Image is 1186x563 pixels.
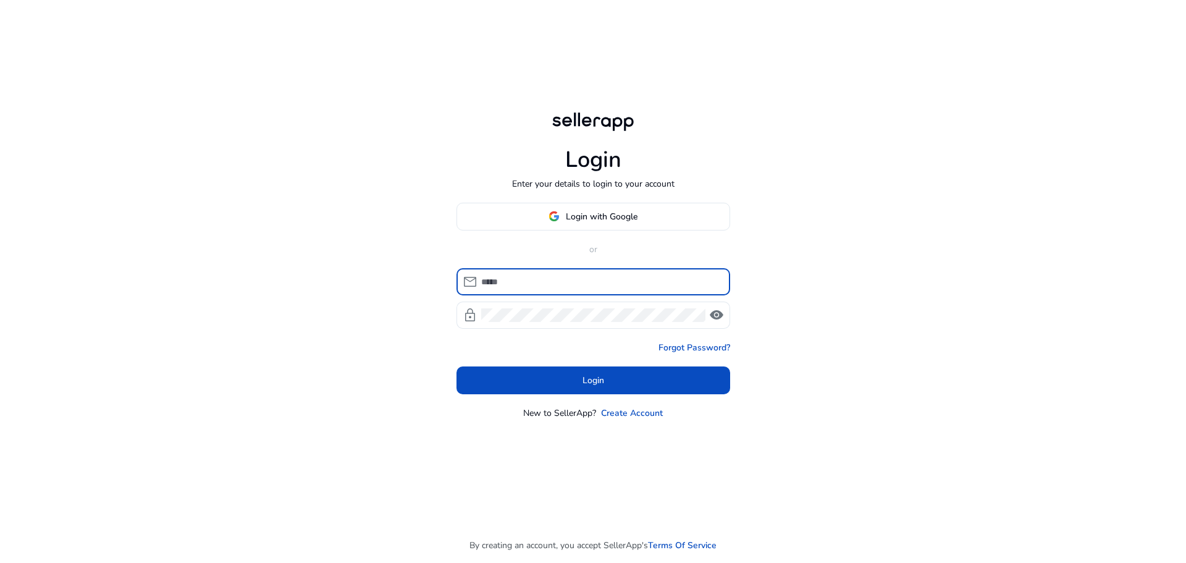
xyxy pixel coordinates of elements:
button: Login with Google [456,203,730,231]
p: or [456,243,730,256]
img: google-logo.svg [549,211,560,222]
span: visibility [709,308,724,323]
button: Login [456,366,730,394]
span: mail [463,274,477,289]
span: Login [582,374,604,387]
p: Enter your details to login to your account [512,177,675,190]
a: Create Account [601,407,663,420]
p: New to SellerApp? [523,407,596,420]
span: Login with Google [566,210,637,223]
span: lock [463,308,477,323]
h1: Login [565,146,621,173]
a: Forgot Password? [658,341,730,354]
a: Terms Of Service [648,539,717,552]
